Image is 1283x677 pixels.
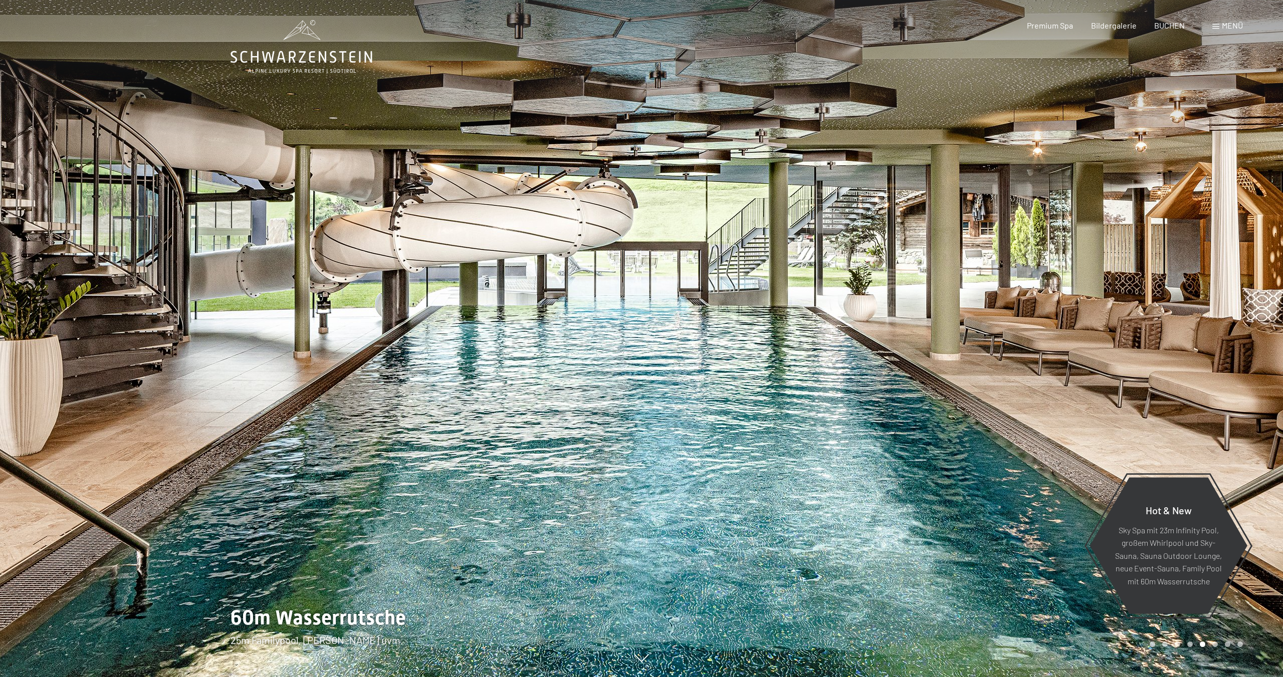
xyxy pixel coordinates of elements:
a: BUCHEN [1154,21,1185,30]
div: Carousel Page 4 [1187,641,1193,647]
div: Carousel Page 7 [1225,641,1230,647]
div: Carousel Page 8 [1237,641,1243,647]
div: Carousel Page 6 [1212,641,1218,647]
div: Carousel Page 1 [1150,641,1155,647]
div: Carousel Page 2 [1162,641,1168,647]
span: Menü [1222,21,1243,30]
div: Carousel Pagination [1146,641,1243,647]
span: Hot & New [1146,504,1192,516]
a: Hot & New Sky Spa mit 23m Infinity Pool, großem Whirlpool und Sky-Sauna, Sauna Outdoor Lounge, ne... [1089,477,1248,614]
div: Carousel Page 3 [1175,641,1180,647]
div: Carousel Page 5 (Current Slide) [1200,641,1205,647]
a: Premium Spa [1027,21,1073,30]
p: Sky Spa mit 23m Infinity Pool, großem Whirlpool und Sky-Sauna, Sauna Outdoor Lounge, neue Event-S... [1114,523,1223,587]
a: Bildergalerie [1091,21,1137,30]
